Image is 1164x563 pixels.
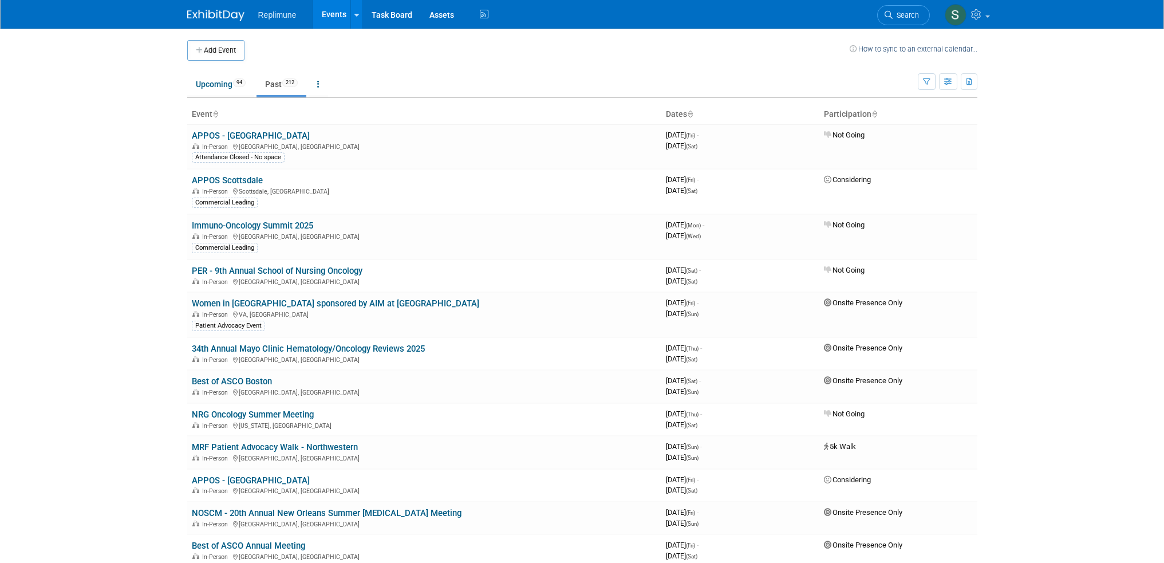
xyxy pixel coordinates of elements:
span: In-Person [202,487,231,495]
span: Search [893,11,919,19]
img: In-Person Event [192,356,199,362]
a: Past212 [257,73,306,95]
span: (Sat) [686,356,697,363]
span: - [700,410,702,418]
span: Onsite Presence Only [824,376,902,385]
span: - [699,266,701,274]
span: In-Person [202,389,231,396]
div: [US_STATE], [GEOGRAPHIC_DATA] [192,420,657,430]
span: In-Person [202,455,231,462]
span: (Sat) [686,553,697,560]
a: APPOS - [GEOGRAPHIC_DATA] [192,475,310,486]
div: VA, [GEOGRAPHIC_DATA] [192,309,657,318]
span: [DATE] [666,298,699,307]
span: - [697,475,699,484]
span: (Sat) [686,267,697,274]
a: How to sync to an external calendar... [850,45,977,53]
span: In-Person [202,143,231,151]
span: In-Person [202,311,231,318]
img: In-Person Event [192,389,199,395]
span: [DATE] [666,541,699,549]
span: [DATE] [666,186,697,195]
span: [DATE] [666,344,702,352]
span: (Fri) [686,132,695,139]
span: [DATE] [666,266,701,274]
span: Onsite Presence Only [824,344,902,352]
span: Not Going [824,266,865,274]
span: 5k Walk [824,442,856,451]
span: - [697,131,699,139]
span: In-Person [202,278,231,286]
img: In-Person Event [192,311,199,317]
a: PER - 9th Annual School of Nursing Oncology [192,266,362,276]
span: - [699,376,701,385]
span: [DATE] [666,519,699,527]
a: Search [877,5,930,25]
span: - [697,175,699,184]
div: Commercial Leading [192,198,258,208]
span: [DATE] [666,475,699,484]
img: In-Person Event [192,455,199,460]
span: 94 [233,78,246,87]
div: [GEOGRAPHIC_DATA], [GEOGRAPHIC_DATA] [192,141,657,151]
span: [DATE] [666,410,702,418]
span: (Fri) [686,300,695,306]
span: In-Person [202,521,231,528]
span: Replimune [258,10,297,19]
img: In-Person Event [192,278,199,284]
div: [GEOGRAPHIC_DATA], [GEOGRAPHIC_DATA] [192,277,657,286]
img: ExhibitDay [187,10,244,21]
span: (Sun) [686,444,699,450]
span: [DATE] [666,442,702,451]
span: - [697,298,699,307]
span: [DATE] [666,355,697,363]
span: Not Going [824,221,865,229]
span: Onsite Presence Only [824,298,902,307]
span: - [703,221,704,229]
span: [DATE] [666,131,699,139]
span: (Sat) [686,422,697,428]
span: [DATE] [666,508,699,517]
div: [GEOGRAPHIC_DATA], [GEOGRAPHIC_DATA] [192,453,657,462]
span: [DATE] [666,141,697,150]
span: (Thu) [686,411,699,418]
span: Considering [824,475,871,484]
span: (Sun) [686,455,699,461]
span: 212 [282,78,298,87]
img: In-Person Event [192,422,199,428]
div: Attendance Closed - No space [192,152,285,163]
th: Event [187,105,661,124]
span: - [697,508,699,517]
span: Onsite Presence Only [824,541,902,549]
a: Immuno-Oncology Summit 2025 [192,221,313,231]
span: In-Person [202,233,231,241]
a: APPOS Scottsdale [192,175,263,186]
span: Not Going [824,410,865,418]
span: (Sun) [686,311,699,317]
a: Best of ASCO Boston [192,376,272,387]
span: (Sun) [686,521,699,527]
img: In-Person Event [192,553,199,559]
img: In-Person Event [192,233,199,239]
span: (Fri) [686,477,695,483]
span: (Sat) [686,378,697,384]
span: Not Going [824,131,865,139]
img: Suneel Kudaravalli [945,4,966,26]
span: - [700,344,702,352]
a: Sort by Event Name [212,109,218,119]
span: [DATE] [666,221,704,229]
span: - [697,541,699,549]
a: Women in [GEOGRAPHIC_DATA] sponsored by AIM at [GEOGRAPHIC_DATA] [192,298,479,309]
span: [DATE] [666,420,697,429]
button: Add Event [187,40,244,61]
div: [GEOGRAPHIC_DATA], [GEOGRAPHIC_DATA] [192,552,657,561]
span: - [700,442,702,451]
div: [GEOGRAPHIC_DATA], [GEOGRAPHIC_DATA] [192,519,657,528]
div: [GEOGRAPHIC_DATA], [GEOGRAPHIC_DATA] [192,355,657,364]
div: Patient Advocacy Event [192,321,265,331]
img: In-Person Event [192,188,199,194]
span: [DATE] [666,376,701,385]
span: Considering [824,175,871,184]
th: Participation [819,105,977,124]
a: Best of ASCO Annual Meeting [192,541,305,551]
